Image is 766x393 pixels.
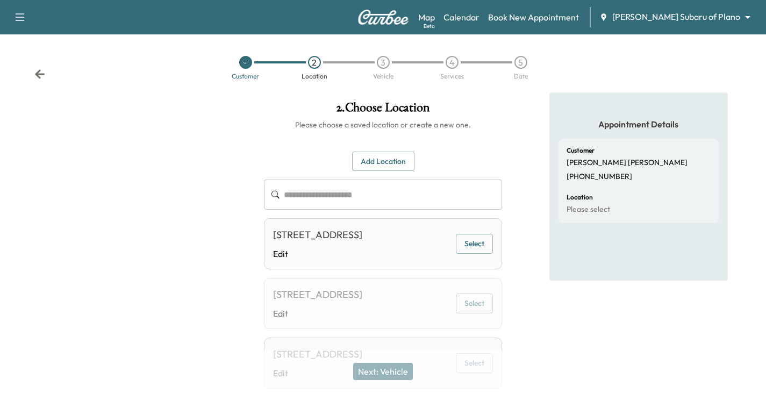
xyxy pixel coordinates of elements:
[567,147,595,154] h6: Customer
[488,11,579,24] a: Book New Appointment
[273,307,362,320] a: Edit
[352,152,414,172] button: Add Location
[273,227,362,242] div: [STREET_ADDRESS]
[514,56,527,69] div: 5
[424,22,435,30] div: Beta
[567,172,632,182] p: [PHONE_NUMBER]
[567,158,688,168] p: [PERSON_NAME] [PERSON_NAME]
[302,73,327,80] div: Location
[373,73,393,80] div: Vehicle
[308,56,321,69] div: 2
[273,287,362,302] div: [STREET_ADDRESS]
[232,73,259,80] div: Customer
[612,11,740,23] span: [PERSON_NAME] Subaru of Plano
[558,118,719,130] h5: Appointment Details
[514,73,528,80] div: Date
[443,11,479,24] a: Calendar
[264,101,502,119] h1: 2 . Choose Location
[264,119,502,130] h6: Please choose a saved location or create a new one.
[273,247,362,260] a: Edit
[377,56,390,69] div: 3
[357,10,409,25] img: Curbee Logo
[446,56,459,69] div: 4
[418,11,435,24] a: MapBeta
[567,194,593,201] h6: Location
[456,294,493,313] button: Select
[456,234,493,254] button: Select
[567,205,610,215] p: Please select
[440,73,464,80] div: Services
[273,347,362,362] div: [STREET_ADDRESS]
[34,69,45,80] div: Back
